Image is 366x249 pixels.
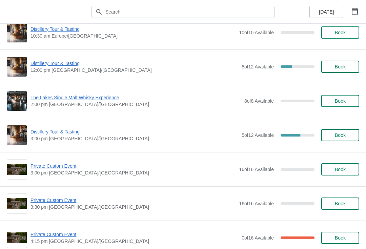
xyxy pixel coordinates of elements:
span: Private Custom Event [30,163,236,169]
button: Book [321,61,359,73]
button: [DATE] [309,6,343,18]
span: Book [335,167,346,172]
span: 12:00 pm [GEOGRAPHIC_DATA]/[GEOGRAPHIC_DATA] [30,67,238,74]
span: Book [335,235,346,241]
span: 8 of 12 Available [242,64,274,69]
img: Distillery Tour & Tasting | | 10:30 am Europe/London [7,23,27,42]
img: Distillery Tour & Tasting | | 3:00 pm Europe/London [7,125,27,145]
img: Private Custom Event | | 3:30 pm Europe/London [7,198,27,209]
img: The Lakes Single Malt Whisky Experience | | 2:00 pm Europe/London [7,91,27,111]
span: Book [335,30,346,35]
button: Book [321,95,359,107]
span: Distillery Tour & Tasting [30,128,238,135]
button: Book [321,26,359,39]
span: Private Custom Event [30,197,236,204]
button: Book [321,232,359,244]
span: Book [335,132,346,138]
button: Book [321,198,359,210]
span: Book [335,201,346,206]
span: 5 of 12 Available [242,132,274,138]
span: 2:00 pm [GEOGRAPHIC_DATA]/[GEOGRAPHIC_DATA] [30,101,241,108]
span: 10:30 am Europe/[GEOGRAPHIC_DATA] [30,33,236,39]
input: Search [105,6,274,18]
span: Distillery Tour & Tasting [30,26,236,33]
span: Private Custom Event [30,231,238,238]
span: 0 of 16 Available [242,235,274,241]
span: [DATE] [319,9,334,15]
span: 16 of 16 Available [239,167,274,172]
img: Distillery Tour & Tasting | | 12:00 pm Europe/London [7,57,27,77]
button: Book [321,129,359,141]
span: 3:30 pm [GEOGRAPHIC_DATA]/[GEOGRAPHIC_DATA] [30,204,236,210]
button: Book [321,163,359,175]
span: The Lakes Single Malt Whisky Experience [30,94,241,101]
span: Book [335,98,346,104]
span: 3:00 pm [GEOGRAPHIC_DATA]/[GEOGRAPHIC_DATA] [30,169,236,176]
span: 8 of 8 Available [244,98,274,104]
img: Private Custom Event | | 3:00 pm Europe/London [7,164,27,175]
span: Distillery Tour & Tasting [30,60,238,67]
span: 16 of 16 Available [239,201,274,206]
span: Book [335,64,346,69]
span: 4:15 pm [GEOGRAPHIC_DATA]/[GEOGRAPHIC_DATA] [30,238,238,245]
img: Private Custom Event | | 4:15 pm Europe/London [7,232,27,244]
span: 10 of 10 Available [239,30,274,35]
span: 3:00 pm [GEOGRAPHIC_DATA]/[GEOGRAPHIC_DATA] [30,135,238,142]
